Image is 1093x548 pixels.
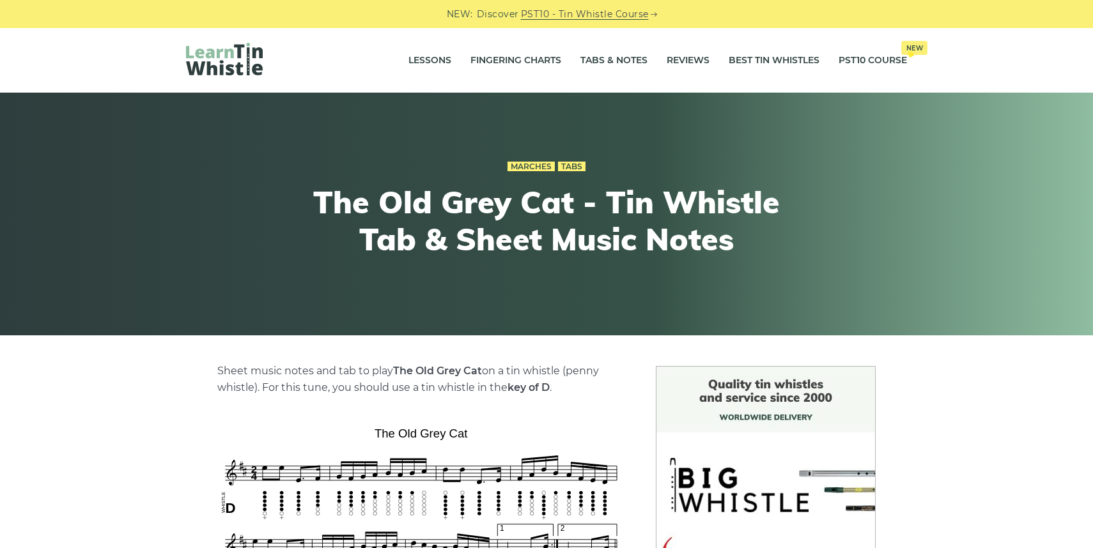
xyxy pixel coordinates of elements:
[508,162,555,172] a: Marches
[311,184,782,257] h1: The Old Grey Cat - Tin Whistle Tab & Sheet Music Notes
[839,45,907,77] a: PST10 CourseNew
[580,45,647,77] a: Tabs & Notes
[408,45,451,77] a: Lessons
[508,381,550,393] strong: key of D
[217,363,625,396] p: Sheet music notes and tab to play on a tin whistle (penny whistle). For this tune, you should use...
[470,45,561,77] a: Fingering Charts
[393,365,482,377] strong: The Old Grey Cat
[667,45,709,77] a: Reviews
[729,45,819,77] a: Best Tin Whistles
[186,43,263,75] img: LearnTinWhistle.com
[901,41,927,55] span: New
[558,162,585,172] a: Tabs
